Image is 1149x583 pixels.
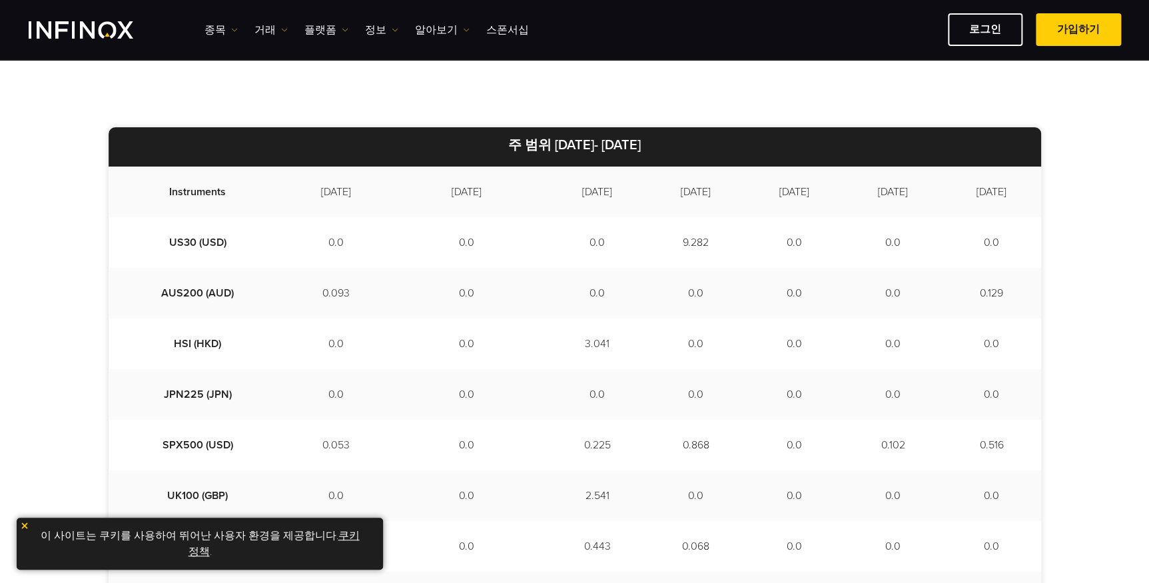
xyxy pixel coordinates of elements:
td: 9.282 [646,217,745,268]
td: 0.0 [843,521,942,572]
a: 가입하기 [1036,13,1121,46]
td: 0.443 [548,521,646,572]
td: UK100 (GBP) [109,470,287,521]
td: 0.0 [386,521,548,572]
td: 0.0 [386,268,548,318]
td: 0.068 [646,521,745,572]
td: 0.0 [287,470,386,521]
td: 0.093 [287,268,386,318]
td: 0.0 [942,470,1040,521]
td: 0.102 [843,420,942,470]
td: 0.0 [843,470,942,521]
td: [DATE] [745,167,843,217]
a: INFINOX Logo [29,21,165,39]
td: 0.0 [745,369,843,420]
td: 0.0 [386,470,548,521]
td: 0.0 [843,369,942,420]
td: Instruments [109,167,287,217]
td: 0.0 [745,268,843,318]
td: 0.0 [287,369,386,420]
td: 0.0 [287,318,386,369]
strong: 주 범위 [508,137,552,153]
a: 정보 [365,22,398,38]
a: 스폰서십 [486,22,529,38]
td: [DATE] [386,167,548,217]
td: 0.0 [745,521,843,572]
p: 이 사이트는 쿠키를 사용하여 뛰어난 사용자 환경을 제공합니다. . [23,524,376,563]
td: 0.0 [745,420,843,470]
td: HSI (HKD) [109,318,287,369]
td: 0.0 [386,217,548,268]
td: 0.0 [386,318,548,369]
td: US30 (USD) [109,217,287,268]
td: 0.0 [942,521,1040,572]
a: 알아보기 [415,22,470,38]
a: 플랫폼 [304,22,348,38]
td: 0.0 [745,217,843,268]
td: 0.0 [548,217,646,268]
td: 0.516 [942,420,1040,470]
td: 0.0 [843,318,942,369]
strong: [DATE]- [DATE] [555,137,641,153]
td: 0.0 [646,318,745,369]
td: 0.0 [646,470,745,521]
td: [DATE] [548,167,646,217]
td: 0.0 [942,369,1040,420]
td: 0.0 [942,318,1040,369]
td: 0.225 [548,420,646,470]
td: 0.0 [287,217,386,268]
td: 0.0 [745,470,843,521]
td: [DATE] [843,167,942,217]
td: JPN225 (JPN) [109,369,287,420]
td: 0.0 [843,268,942,318]
a: 로그인 [948,13,1022,46]
td: 0.0 [646,369,745,420]
td: [DATE] [942,167,1040,217]
td: 2.541 [548,470,646,521]
td: 0.0 [646,268,745,318]
a: 거래 [254,22,288,38]
td: SPX500 (USD) [109,420,287,470]
td: [DATE] [287,167,386,217]
td: 0.0 [386,420,548,470]
td: 0.0 [843,217,942,268]
td: 0.0 [386,369,548,420]
img: yellow close icon [20,521,29,530]
td: AUS200 (AUD) [109,268,287,318]
td: 3.041 [548,318,646,369]
td: 0.053 [287,420,386,470]
td: [DATE] [646,167,745,217]
td: 0.0 [745,318,843,369]
td: 0.0 [548,369,646,420]
td: 0.0 [548,268,646,318]
td: 0.868 [646,420,745,470]
td: 0.0 [942,217,1040,268]
td: 0.129 [942,268,1040,318]
a: 종목 [204,22,238,38]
